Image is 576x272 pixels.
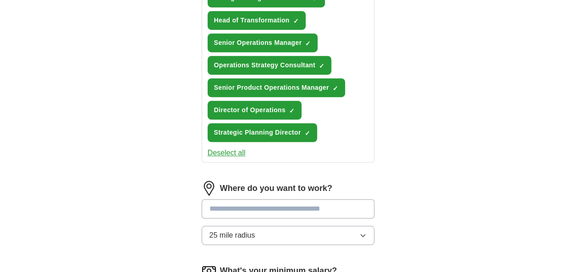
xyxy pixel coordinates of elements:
[289,107,295,114] span: ✓
[208,123,317,142] button: Strategic Planning Director✓
[208,33,318,52] button: Senior Operations Manager✓
[208,101,302,120] button: Director of Operations✓
[214,16,290,25] span: Head of Transformation
[208,78,345,97] button: Senior Product Operations Manager✓
[208,56,331,75] button: Operations Strategy Consultant✓
[209,230,255,241] span: 25 mile radius
[202,226,375,245] button: 25 mile radius
[208,11,306,30] button: Head of Transformation✓
[202,181,216,196] img: location.png
[333,85,338,92] span: ✓
[208,147,246,158] button: Deselect all
[214,38,302,48] span: Senior Operations Manager
[293,17,299,25] span: ✓
[220,182,332,195] label: Where do you want to work?
[214,105,285,115] span: Director of Operations
[214,128,301,137] span: Strategic Planning Director
[305,40,311,47] span: ✓
[305,130,310,137] span: ✓
[214,83,329,92] span: Senior Product Operations Manager
[319,62,324,70] span: ✓
[214,60,315,70] span: Operations Strategy Consultant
